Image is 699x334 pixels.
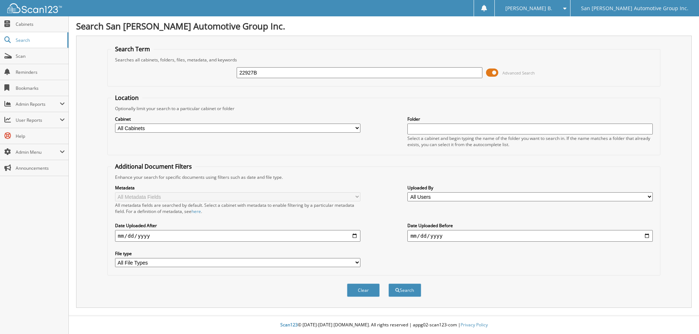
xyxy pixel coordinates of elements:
label: Cabinet [115,116,360,122]
h1: Search San [PERSON_NAME] Automotive Group Inc. [76,20,692,32]
span: Reminders [16,69,65,75]
div: Enhance your search for specific documents using filters such as date and file type. [111,174,657,180]
span: San [PERSON_NAME] Automotive Group Inc. [581,6,688,11]
span: Scan123 [280,322,298,328]
label: Folder [407,116,653,122]
label: Date Uploaded After [115,222,360,229]
span: Announcements [16,165,65,171]
span: Cabinets [16,21,65,27]
label: Metadata [115,185,360,191]
div: © [DATE]-[DATE] [DOMAIN_NAME]. All rights reserved | appg02-scan123-com | [69,316,699,334]
legend: Search Term [111,45,154,53]
div: Optionally limit your search to a particular cabinet or folder [111,105,657,112]
span: Bookmarks [16,85,65,91]
div: Select a cabinet and begin typing the name of the folder you want to search in. If the name match... [407,135,653,148]
img: scan123-logo-white.svg [7,3,62,13]
span: Scan [16,53,65,59]
span: Advanced Search [502,70,535,76]
input: start [115,230,360,242]
label: Uploaded By [407,185,653,191]
span: [PERSON_NAME] B. [505,6,552,11]
span: Admin Reports [16,101,60,107]
a: here [191,208,201,214]
label: File type [115,250,360,257]
a: Privacy Policy [461,322,488,328]
div: Searches all cabinets, folders, files, metadata, and keywords [111,57,657,63]
button: Clear [347,283,380,297]
input: end [407,230,653,242]
span: User Reports [16,117,60,123]
span: Help [16,133,65,139]
legend: Location [111,94,142,102]
label: Date Uploaded Before [407,222,653,229]
button: Search [388,283,421,297]
span: Admin Menu [16,149,60,155]
div: All metadata fields are searched by default. Select a cabinet with metadata to enable filtering b... [115,202,360,214]
span: Search [16,37,64,43]
legend: Additional Document Filters [111,162,196,170]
